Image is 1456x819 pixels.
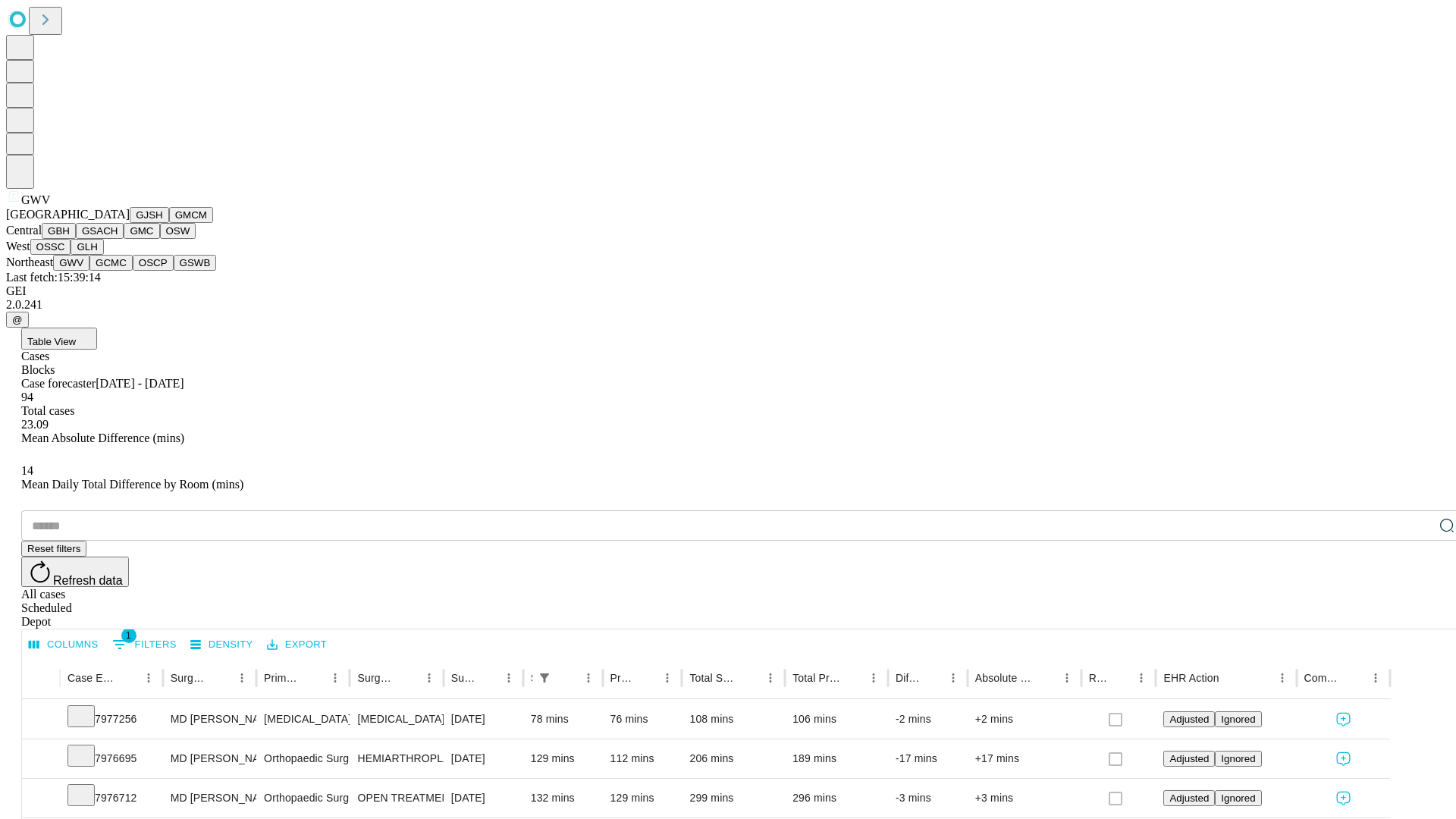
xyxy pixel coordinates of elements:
[842,667,863,689] button: Sort
[531,739,595,778] div: 129 mins
[689,739,777,778] div: 206 mins
[174,255,217,271] button: GSWB
[1169,792,1209,804] span: Adjusted
[264,700,342,739] div: [MEDICAL_DATA]
[67,672,115,684] div: Case Epic Id
[451,672,475,684] div: Surgery Date
[27,543,80,554] span: Reset filters
[451,700,516,739] div: [DATE]
[1089,672,1109,684] div: Resolved in EHR
[171,739,249,778] div: MD [PERSON_NAME] [PERSON_NAME] Md
[689,779,777,817] div: 299 mins
[863,667,884,689] button: Menu
[264,672,302,684] div: Primary Service
[264,739,342,778] div: Orthopaedic Surgery
[6,256,53,268] span: Northeast
[357,700,435,739] div: [MEDICAL_DATA] DEEP [MEDICAL_DATA]
[610,739,675,778] div: 112 mins
[21,193,50,206] span: GWV
[451,779,516,817] div: [DATE]
[975,672,1034,684] div: Absolute Difference
[975,779,1074,817] div: +3 mins
[21,431,184,444] span: Mean Absolute Difference (mins)
[6,208,130,221] span: [GEOGRAPHIC_DATA]
[12,314,23,325] span: @
[792,672,840,684] div: Total Predicted Duration
[21,557,129,587] button: Refresh data
[943,667,964,689] button: Menu
[1215,711,1261,727] button: Ignored
[6,271,101,284] span: Last fetch: 15:39:14
[1109,667,1131,689] button: Sort
[531,700,595,739] div: 78 mins
[419,667,440,689] button: Menu
[1215,790,1261,806] button: Ignored
[975,739,1074,778] div: +17 mins
[689,700,777,739] div: 108 mins
[1169,714,1209,725] span: Adjusted
[67,779,155,817] div: 7976712
[171,672,209,684] div: Surgeon Name
[610,672,635,684] div: Predicted In Room Duration
[657,667,678,689] button: Menu
[896,672,920,684] div: Difference
[896,779,960,817] div: -3 mins
[171,779,249,817] div: MD [PERSON_NAME] [PERSON_NAME] Md
[30,239,71,255] button: OSSC
[760,667,781,689] button: Menu
[133,255,174,271] button: OSCP
[1344,667,1365,689] button: Sort
[67,700,155,739] div: 7977256
[610,779,675,817] div: 129 mins
[30,786,52,812] button: Expand
[975,700,1074,739] div: +2 mins
[27,336,76,347] span: Table View
[1163,711,1215,727] button: Adjusted
[325,667,346,689] button: Menu
[130,207,169,223] button: GJSH
[21,391,33,403] span: 94
[531,672,532,684] div: Scheduled In Room Duration
[739,667,760,689] button: Sort
[896,739,960,778] div: -17 mins
[1131,667,1152,689] button: Menu
[534,667,555,689] button: Show filters
[531,779,595,817] div: 132 mins
[25,633,102,657] button: Select columns
[169,207,213,223] button: GMCM
[1163,751,1215,767] button: Adjusted
[89,255,133,271] button: GCMC
[30,746,52,773] button: Expand
[6,298,1450,312] div: 2.0.241
[187,633,257,657] button: Density
[121,628,136,643] span: 1
[1221,714,1255,725] span: Ignored
[71,239,103,255] button: GLH
[21,418,49,431] span: 23.09
[210,667,231,689] button: Sort
[1365,667,1386,689] button: Menu
[451,739,516,778] div: [DATE]
[138,667,159,689] button: Menu
[21,377,96,390] span: Case forecaster
[1035,667,1056,689] button: Sort
[921,667,943,689] button: Sort
[1056,667,1078,689] button: Menu
[21,328,97,350] button: Table View
[67,739,155,778] div: 7976695
[53,574,123,587] span: Refresh data
[108,632,180,657] button: Show filters
[124,223,159,239] button: GMC
[171,700,249,739] div: MD [PERSON_NAME] Jr [PERSON_NAME] Md
[397,667,419,689] button: Sort
[1221,792,1255,804] span: Ignored
[357,672,395,684] div: Surgery Name
[357,739,435,778] div: HEMIARTHROPLASTY HIP
[264,779,342,817] div: Orthopaedic Surgery
[610,700,675,739] div: 76 mins
[96,377,184,390] span: [DATE] - [DATE]
[689,672,737,684] div: Total Scheduled Duration
[21,541,86,557] button: Reset filters
[42,223,76,239] button: GBH
[6,312,29,328] button: @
